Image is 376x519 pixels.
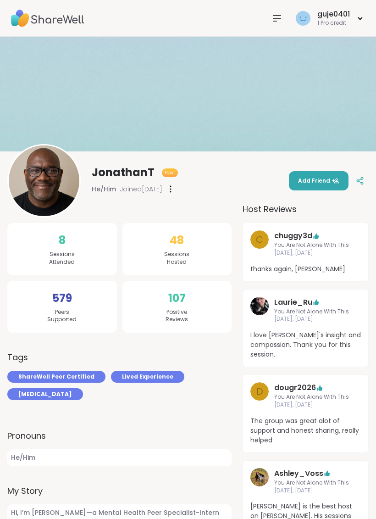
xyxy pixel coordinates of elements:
[274,230,312,241] a: chuggy3d
[250,264,361,274] span: thanks again, [PERSON_NAME]
[168,290,186,307] span: 107
[165,169,175,176] span: Host
[250,230,269,257] a: c
[166,308,188,324] span: Positive Reviews
[52,290,72,307] span: 579
[256,233,263,246] span: c
[274,315,349,323] span: [DATE], [DATE]
[120,184,162,194] span: Joined [DATE]
[317,19,350,27] div: 1 Pro credit
[274,382,316,393] a: dougr2026
[47,308,77,324] span: Peers Supported
[274,468,323,479] a: Ashley_Voss
[164,251,189,266] span: Sessions Hosted
[274,308,349,316] span: You Are Not Alone With This
[274,479,349,487] span: You Are Not Alone With This
[7,449,232,466] span: He/Him
[274,297,312,308] a: Laurie_Ru
[18,390,72,398] span: [MEDICAL_DATA]
[317,9,350,19] div: guje0401
[274,241,349,249] span: You Are Not Alone With This
[18,373,94,381] span: ShareWell Peer Certified
[170,232,184,249] span: 48
[92,184,116,194] span: He/Him
[122,373,173,381] span: Lived Experience
[250,297,269,315] img: Laurie_Ru
[250,468,269,495] a: Ashley_Voss
[250,468,269,486] img: Ashley_Voss
[274,249,349,257] span: [DATE], [DATE]
[250,330,361,359] span: I love [PERSON_NAME]'s insight and compassion. Thank you for this session.
[7,430,232,442] label: Pronouns
[7,351,28,363] h3: Tags
[9,145,79,216] img: JonathanT
[274,401,349,409] span: [DATE], [DATE]
[11,2,84,34] img: ShareWell Nav Logo
[250,416,361,445] span: The group was great alot of support and honest sharing, really helped
[298,177,339,185] span: Add Friend
[7,485,232,497] label: My Story
[296,11,310,26] img: guje0401
[289,171,348,190] button: Add Friend
[250,297,269,324] a: Laurie_Ru
[49,251,75,266] span: Sessions Attended
[250,382,269,409] a: d
[92,165,155,180] span: JonathanT
[256,385,263,398] span: d
[274,487,349,495] span: [DATE], [DATE]
[59,232,66,249] span: 8
[274,393,349,401] span: You Are Not Alone With This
